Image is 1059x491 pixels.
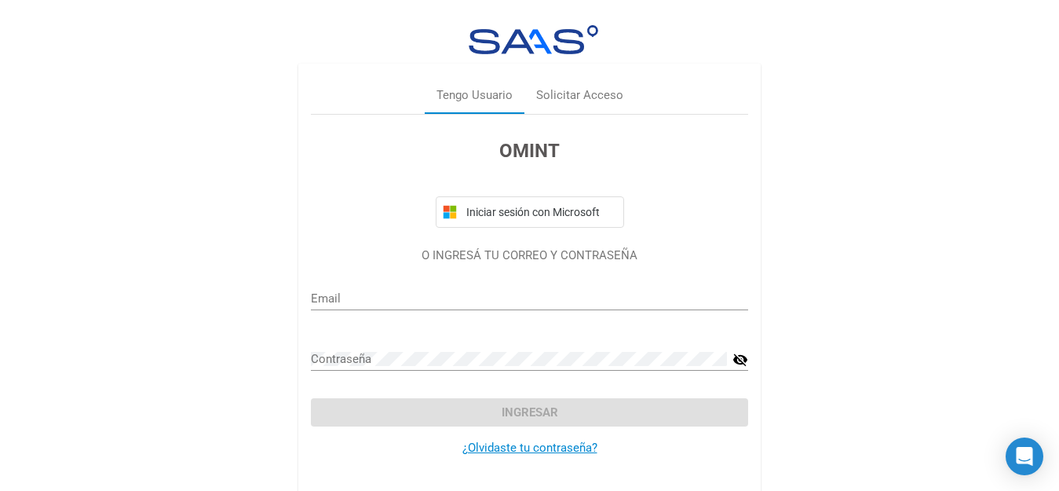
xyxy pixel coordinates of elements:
a: ¿Olvidaste tu contraseña? [462,441,597,455]
p: O INGRESÁ TU CORREO Y CONTRASEÑA [311,247,748,265]
div: Solicitar Acceso [536,86,623,104]
button: Iniciar sesión con Microsoft [436,196,624,228]
mat-icon: visibility_off [732,350,748,369]
span: Iniciar sesión con Microsoft [463,206,617,218]
h3: OMINT [311,137,748,165]
button: Ingresar [311,398,748,427]
div: Tengo Usuario [436,86,513,104]
span: Ingresar [502,405,558,420]
div: Open Intercom Messenger [1006,438,1043,475]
